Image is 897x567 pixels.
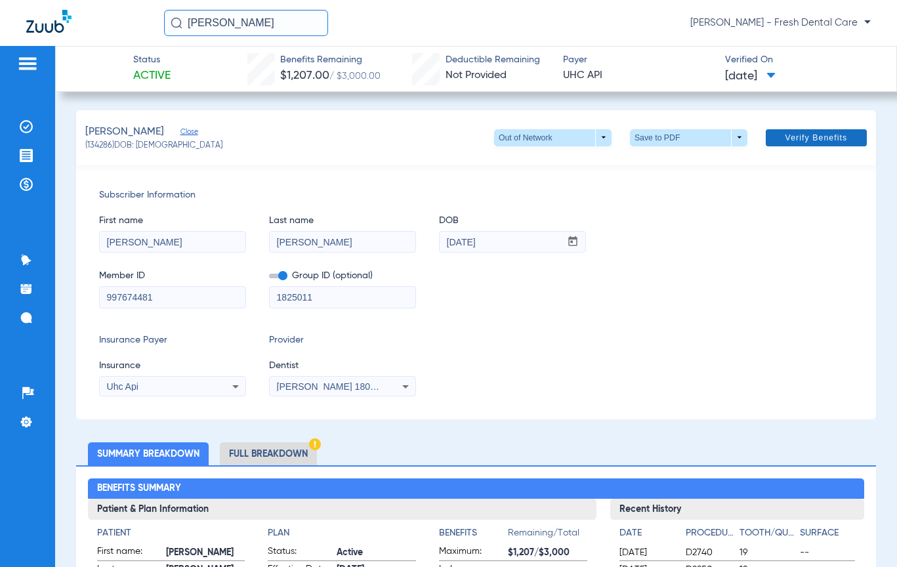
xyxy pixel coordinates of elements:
span: [PERSON_NAME] 1801023031 [277,381,406,392]
span: D2740 [686,546,735,559]
span: Active [133,68,171,84]
h4: Procedure [686,526,735,540]
span: Remaining/Total [508,526,587,545]
span: [DATE] [725,68,776,85]
h4: Patient [97,526,245,540]
input: Search for patients [164,10,328,36]
span: (134286) DOB: [DEMOGRAPHIC_DATA] [85,140,222,152]
h4: Surface [800,526,856,540]
li: Full Breakdown [220,442,317,465]
li: Summary Breakdown [88,442,209,465]
span: [PERSON_NAME] [85,124,164,140]
mat-label: mm / dd / yyyy [450,220,493,226]
app-breakdown-title: Date [619,526,675,545]
span: 19 [740,546,795,559]
app-breakdown-title: Benefits [439,526,508,545]
h4: Plan [268,526,416,540]
span: Provider [269,333,416,347]
span: Insurance [99,359,246,373]
span: Insurance Payer [99,333,246,347]
span: Dentist [269,359,416,373]
h2: Benefits Summary [88,478,865,499]
button: Save to PDF [630,129,747,146]
span: Payer [563,53,714,67]
span: Subscriber Information [99,188,853,202]
span: Verify Benefits [785,133,848,143]
span: Maximum: [439,545,503,560]
span: Status [133,53,171,67]
h4: Date [619,526,675,540]
span: $1,207/$3,000 [508,546,587,560]
span: -- [800,546,856,559]
app-breakdown-title: Procedure [686,526,735,545]
span: Verified On [725,53,876,67]
span: Member ID [99,269,246,283]
span: Close [180,127,192,140]
app-breakdown-title: Surface [800,526,856,545]
span: Status: [268,545,332,560]
span: $1,207.00 [280,70,329,81]
img: Zuub Logo [26,10,72,33]
span: [DATE] [619,546,675,559]
h3: Patient & Plan Information [88,499,596,520]
span: / $3,000.00 [329,72,381,81]
img: Hazard [309,438,321,450]
h4: Benefits [439,526,508,540]
app-breakdown-title: Tooth/Quad [740,526,795,545]
span: Active [337,546,416,560]
span: Uhc Api [107,381,138,392]
img: hamburger-icon [17,56,38,72]
span: First name: [97,545,161,560]
img: Search Icon [171,17,182,29]
span: Not Provided [446,70,507,81]
h3: Recent History [610,499,865,520]
span: DOB [439,214,586,228]
span: Group ID (optional) [269,269,416,283]
span: Benefits Remaining [280,53,381,67]
span: Last name [269,214,416,228]
iframe: Chat Widget [831,504,897,567]
span: UHC API [563,68,714,84]
span: First name [99,214,246,228]
span: Deductible Remaining [446,53,540,67]
span: [PERSON_NAME] [166,546,245,560]
h4: Tooth/Quad [740,526,795,540]
button: Out of Network [494,129,612,146]
button: Verify Benefits [766,129,867,146]
span: [PERSON_NAME] - Fresh Dental Care [690,16,871,30]
button: Open calendar [560,232,586,253]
